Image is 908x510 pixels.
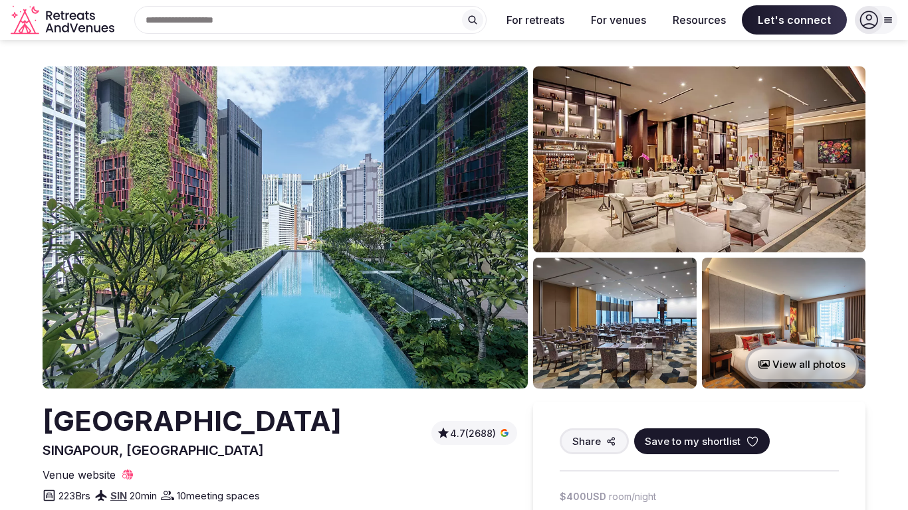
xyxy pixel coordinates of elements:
button: Share [560,428,629,454]
span: Venue website [43,467,116,482]
svg: Retreats and Venues company logo [11,5,117,35]
span: 223 Brs [58,489,90,503]
img: Venue gallery photo [702,258,865,388]
a: Visit the homepage [11,5,117,35]
button: For venues [580,5,657,35]
button: Save to my shortlist [634,428,770,454]
span: room/night [609,490,656,503]
h2: [GEOGRAPHIC_DATA] [43,402,342,441]
img: Venue cover photo [43,66,528,388]
a: Venue website [43,467,134,482]
button: For retreats [496,5,575,35]
button: View all photos [745,347,859,382]
span: 4.7 (2688) [450,427,496,440]
img: Venue gallery photo [533,258,697,388]
a: SIN [110,489,127,502]
span: 20 min [130,489,157,503]
span: 10 meeting spaces [177,489,260,503]
span: $400 USD [560,490,606,503]
button: Resources [662,5,737,35]
span: Let's connect [742,5,847,35]
img: Venue gallery photo [533,66,865,252]
span: Save to my shortlist [645,434,740,448]
span: Share [572,434,601,448]
span: SINGAPOUR, [GEOGRAPHIC_DATA] [43,442,264,458]
button: 4.7(2688) [437,426,512,440]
